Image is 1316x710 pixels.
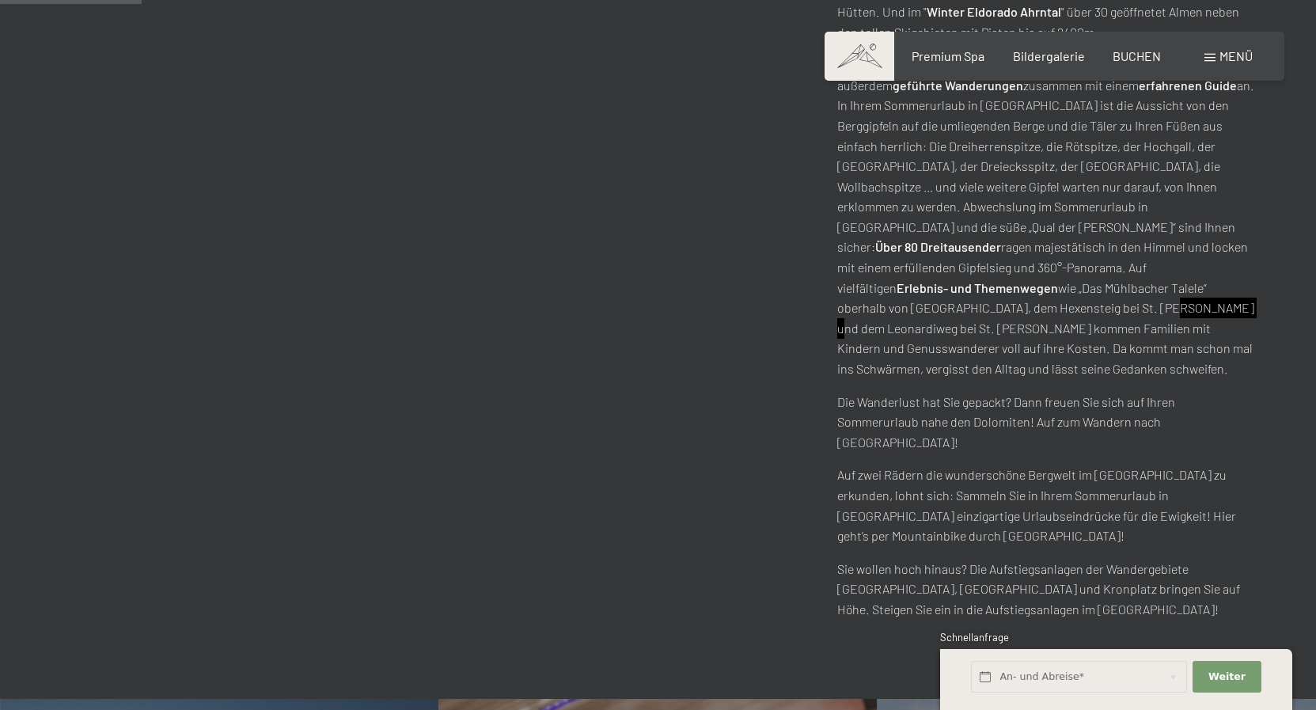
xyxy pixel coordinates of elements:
[837,559,1257,620] p: Sie wollen hoch hinaus? Die Aufstiegsanlagen der Wandergebiete [GEOGRAPHIC_DATA], [GEOGRAPHIC_DAT...
[837,392,1257,453] p: Die Wanderlust hat Sie gepackt? Dann freuen Sie sich auf Ihren Sommerurlaub nahe den Dolomiten! A...
[837,55,1257,379] p: Im Rahmen unseres Sport- und Freizeitprogramms bieten wir außerdem zusammen mit einem an. In Ihre...
[837,465,1257,545] p: Auf zwei Rädern die wunderschöne Bergwelt im [GEOGRAPHIC_DATA] zu erkunden, lohnt sich: Sammeln S...
[1139,78,1237,93] strong: erfahrenen Guide
[912,48,984,63] a: Premium Spa
[1208,670,1246,684] span: Weiter
[875,239,1001,254] strong: Über 80 Dreitausender
[893,78,1023,93] strong: geführte Wanderungen
[897,280,1058,295] strong: Erlebnis- und Themenwegen
[1113,48,1161,63] a: BUCHEN
[1219,48,1253,63] span: Menü
[1013,48,1085,63] a: Bildergalerie
[927,4,1061,19] strong: Winter Eldorado Ahrntal
[940,631,1009,644] span: Schnellanfrage
[1193,661,1261,693] button: Weiter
